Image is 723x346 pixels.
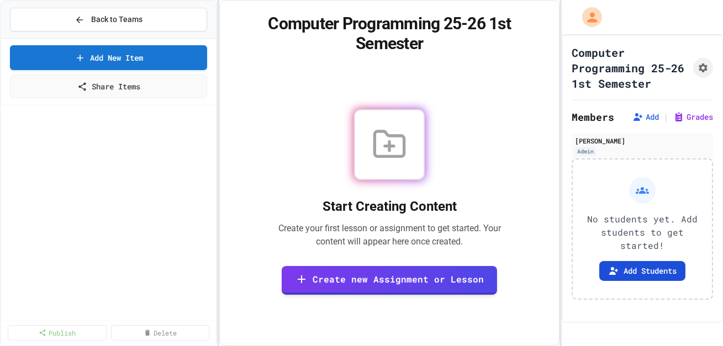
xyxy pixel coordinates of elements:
[282,266,497,295] a: Create new Assignment or Lesson
[266,198,513,215] h2: Start Creating Content
[663,110,669,124] span: |
[571,4,605,30] div: My Account
[572,109,614,125] h2: Members
[91,14,143,25] span: Back to Teams
[233,14,546,54] h1: Computer Programming 25-26 1st Semester
[266,222,513,248] p: Create your first lesson or assignment to get started. Your content will appear here once created.
[10,45,207,70] a: Add New Item
[575,136,710,146] div: [PERSON_NAME]
[10,74,207,98] a: Share Items
[673,111,713,123] button: Grades
[632,111,659,123] button: Add
[111,325,210,340] a: Delete
[582,212,703,252] p: No students yet. Add students to get started!
[693,58,713,78] button: Assignment Settings
[599,261,685,281] button: Add Students
[8,325,107,340] a: Publish
[575,147,596,156] div: Admin
[10,8,207,31] button: Back to Teams
[572,45,689,91] h1: Computer Programming 25-26 1st Semester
